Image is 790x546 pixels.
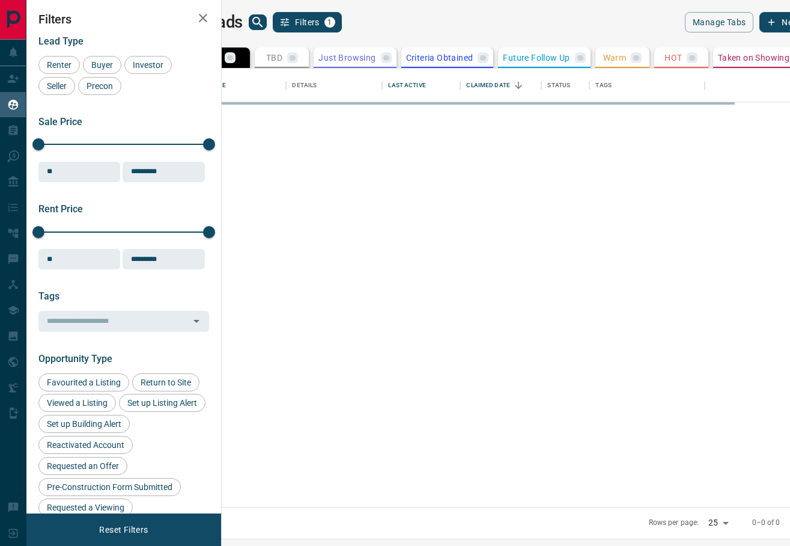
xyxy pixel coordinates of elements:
div: Set up Building Alert [38,415,130,433]
div: Viewed a Listing [38,394,116,412]
p: Future Follow Up [503,54,570,62]
div: Details [292,69,317,102]
p: Criteria Obtained [406,54,473,62]
div: Tags [589,69,705,102]
div: Last Active [388,69,425,102]
span: Viewed a Listing [43,398,112,408]
span: Set up Building Alert [43,419,126,429]
span: Return to Site [136,378,195,387]
div: Name [202,69,286,102]
div: Seller [38,77,75,95]
div: Tags [595,69,612,102]
span: Rent Price [38,203,83,215]
div: Claimed Date [460,69,541,102]
div: 25 [703,514,732,532]
span: Tags [38,290,59,302]
div: Return to Site [132,373,199,391]
span: Requested an Offer [43,461,123,471]
div: Reactivated Account [38,436,133,454]
div: Claimed Date [466,69,510,102]
div: Requested a Viewing [38,498,133,517]
span: Precon [82,81,117,91]
span: Opportunity Type [38,353,112,364]
p: HOT [664,54,682,62]
button: Manage Tabs [685,12,753,32]
div: Set up Listing Alert [119,394,205,412]
button: Reset Filters [91,520,156,540]
span: Renter [43,60,76,70]
div: Status [547,69,570,102]
span: Investor [129,60,168,70]
div: Last Active [382,69,460,102]
button: Filters1 [273,12,342,32]
p: 0–0 of 0 [752,518,780,528]
div: Details [286,69,382,102]
span: Sale Price [38,116,82,127]
div: Renter [38,56,80,74]
div: Precon [78,77,121,95]
h2: Filters [38,12,209,26]
p: Rows per page: [649,518,699,528]
span: Seller [43,81,71,91]
button: search button [249,14,267,30]
div: Pre-Construction Form Submitted [38,478,181,496]
div: Favourited a Listing [38,373,129,391]
button: Sort [510,77,527,94]
div: Status [541,69,589,102]
span: Lead Type [38,35,84,47]
p: TBD [266,54,282,62]
span: 1 [326,18,334,26]
span: Requested a Viewing [43,503,129,512]
div: Buyer [83,56,121,74]
span: Buyer [87,60,117,70]
button: Open [188,313,205,330]
div: Investor [124,56,172,74]
span: Pre-Construction Form Submitted [43,482,177,492]
span: Favourited a Listing [43,378,125,387]
div: Requested an Offer [38,457,127,475]
span: Reactivated Account [43,440,129,450]
p: Just Browsing [318,54,375,62]
p: Warm [603,54,627,62]
span: Set up Listing Alert [123,398,201,408]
